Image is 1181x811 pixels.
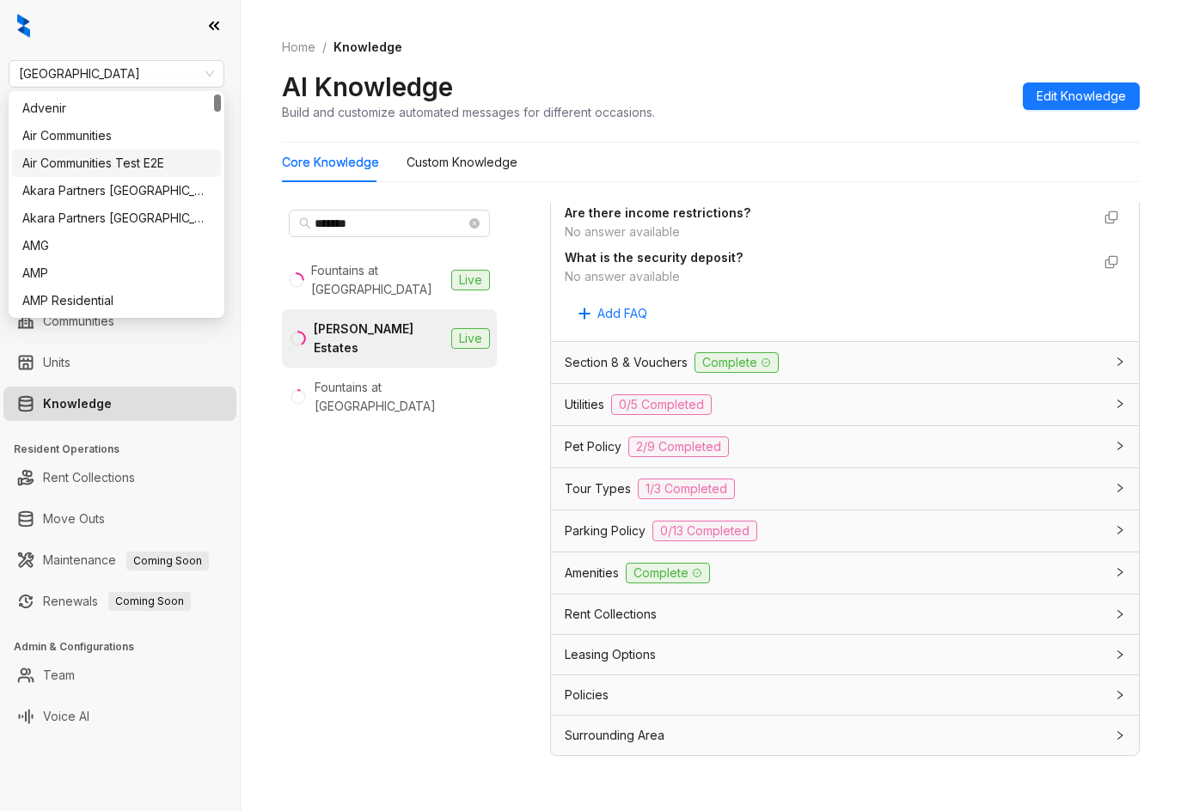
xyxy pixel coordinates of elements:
li: Move Outs [3,502,236,536]
div: Fountains at [GEOGRAPHIC_DATA] [315,378,490,416]
a: RenewalsComing Soon [43,584,191,619]
span: Parking Policy [565,521,646,540]
img: logo [17,14,30,38]
a: Communities [43,304,114,338]
span: 0/5 Completed [611,394,712,415]
h2: AI Knowledge [282,70,453,103]
div: Surrounding Area [551,716,1139,755]
span: Section 8 & Vouchers [565,353,688,372]
span: Rent Collections [565,605,657,624]
li: Team [3,658,236,692]
span: Utilities [565,395,604,414]
div: Leasing Options [551,635,1139,674]
div: Custom Knowledge [407,153,517,172]
li: Units [3,345,236,380]
h3: Resident Operations [14,442,240,457]
div: AmenitiesComplete [551,552,1139,594]
div: Core Knowledge [282,153,379,172]
span: Complete [626,563,710,583]
li: Communities [3,304,236,338]
span: Live [451,270,490,290]
li: / [322,38,327,57]
h3: Data Management [14,285,240,301]
li: Leasing [3,189,236,223]
span: collapsed [1115,357,1125,367]
a: Voice AI [43,699,89,734]
span: collapsed [1115,399,1125,409]
span: search [299,217,311,229]
span: collapsed [1115,441,1125,451]
span: Pet Policy [565,437,621,456]
a: Units [43,345,70,380]
h3: Admin & Configurations [14,639,240,655]
div: Build and customize automated messages for different occasions. [282,103,655,121]
li: Voice AI [3,699,236,734]
h3: Leasing [14,96,240,112]
a: Leads [43,115,77,149]
span: 1/3 Completed [638,479,735,499]
h3: Analytics [14,170,240,186]
div: Tour Types1/3 Completed [551,468,1139,509]
a: Rent Collections [43,460,135,495]
span: collapsed [1115,609,1125,619]
a: Home [278,38,319,57]
li: Maintenance [3,543,236,577]
div: Rent Collections [551,595,1139,634]
strong: What is the security deposit? [565,250,743,265]
span: collapsed [1115,690,1125,700]
span: Knowledge [333,40,402,54]
button: Add FAQ [565,300,661,327]
span: collapsed [1115,525,1125,535]
div: Fountains at [GEOGRAPHIC_DATA] [311,261,444,299]
span: 0/13 Completed [652,521,757,541]
span: collapsed [1115,567,1125,577]
span: Amenities [565,564,619,582]
span: Tour Types [565,479,631,498]
span: Edit Knowledge [1037,87,1126,106]
li: Knowledge [3,387,236,421]
span: Live [451,328,490,349]
span: Surrounding Area [565,726,664,745]
span: Coming Soon [126,552,209,570]
span: close-circle [469,218,480,229]
div: No answer available [565,223,1091,241]
span: 2/9 Completed [628,436,729,457]
li: Renewals [3,584,236,619]
span: Fairfield [19,61,214,87]
a: Move Outs [43,502,105,536]
span: Policies [565,686,609,704]
div: No answer available [565,267,1091,286]
div: Policies [551,675,1139,715]
div: Section 8 & VouchersComplete [551,342,1139,383]
span: Coming Soon [108,592,191,611]
a: Team [43,658,75,692]
li: Rent Collections [3,460,236,495]
div: [PERSON_NAME] Estates [314,320,444,357]
span: Add FAQ [597,304,647,323]
a: Leasing [43,189,87,223]
span: collapsed [1115,649,1125,660]
div: Utilities0/5 Completed [551,384,1139,425]
li: Collections [3,230,236,265]
span: collapsed [1115,483,1125,493]
a: Knowledge [43,387,112,421]
div: Parking Policy0/13 Completed [551,510,1139,552]
span: Leasing Options [565,645,656,664]
span: collapsed [1115,730,1125,741]
li: Leads [3,115,236,149]
button: Edit Knowledge [1023,82,1140,110]
a: Collections [43,230,106,265]
strong: Are there income restrictions? [565,205,750,220]
div: Pet Policy2/9 Completed [551,426,1139,467]
span: Complete [695,352,779,373]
